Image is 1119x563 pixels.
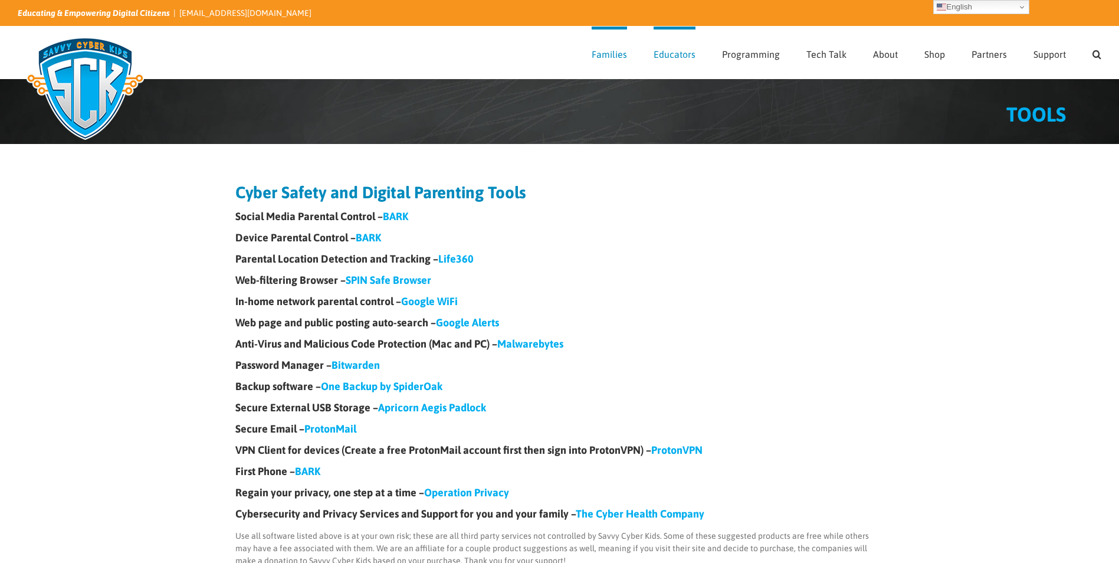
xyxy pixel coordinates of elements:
[18,8,170,18] i: Educating & Empowering Digital Citizens
[235,317,884,328] h4: Web page and public posting auto-search –
[592,27,627,78] a: Families
[924,50,945,59] span: Shop
[235,233,884,243] h4: Device Parental Control –
[332,359,380,371] a: Bitwarden
[654,27,695,78] a: Educators
[321,380,442,392] a: One Backup by SpiderOak
[1033,27,1066,78] a: Support
[18,30,153,148] img: Savvy Cyber Kids Logo
[378,401,486,414] a: Apricorn Aegis Padlock
[972,50,1007,59] span: Partners
[235,402,884,413] h4: Secure External USB Storage –
[424,486,509,499] a: Operation Privacy
[304,423,356,435] a: ProtonMail
[356,231,381,244] a: BARK
[924,27,945,78] a: Shop
[654,50,695,59] span: Educators
[235,211,884,222] h4: Social Media Parental Control –
[235,445,884,456] h4: VPN Client for devices (Create a free ProtonMail account first then sign into ProtonVPN) –
[438,253,474,265] a: Life360
[592,27,1101,78] nav: Main Menu
[235,296,884,307] h4: In-home network parental control –
[383,210,408,222] a: BARK
[722,50,780,59] span: Programming
[436,316,499,329] a: Google Alerts
[873,27,898,78] a: About
[937,2,946,12] img: en
[1033,50,1066,59] span: Support
[651,444,703,456] a: ProtonVPN
[235,254,884,264] h4: Parental Location Detection and Tracking –
[235,509,884,519] h4: Cybersecurity and Privacy Services and Support for you and your family –
[1092,27,1101,78] a: Search
[235,184,884,201] h2: Cyber Safety and Digital Parenting Tools
[806,27,846,78] a: Tech Talk
[235,360,884,371] h4: Password Manager –
[235,424,884,434] h4: Secure Email –
[972,27,1007,78] a: Partners
[401,295,458,307] a: Google WiFi
[1006,103,1066,126] span: TOOLS
[235,275,884,286] h4: Web-filtering Browser –
[497,338,563,350] a: Malwarebytes
[179,8,311,18] a: [EMAIL_ADDRESS][DOMAIN_NAME]
[235,466,884,477] h4: First Phone –
[346,274,431,286] a: SPIN Safe Browser
[295,465,320,477] a: BARK
[806,50,846,59] span: Tech Talk
[576,508,704,520] a: The Cyber Health Company
[235,339,884,349] h4: Anti-Virus and Malicious Code Protection (Mac and PC) –
[235,381,884,392] h4: Backup software –
[592,50,627,59] span: Families
[235,486,509,499] strong: Regain your privacy, one step at a time –
[722,27,780,78] a: Programming
[873,50,898,59] span: About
